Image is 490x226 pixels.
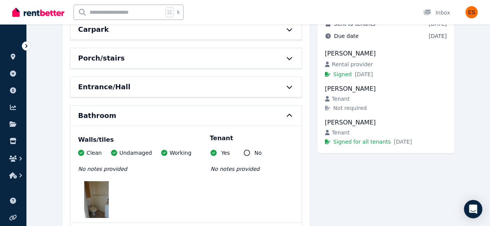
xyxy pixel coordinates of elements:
[464,200,482,218] div: Open Intercom Messenger
[333,138,391,146] span: Signed for all tenants
[334,32,359,40] span: Due date
[210,134,233,143] p: Tenant
[355,70,373,78] span: [DATE]
[429,32,447,40] span: [DATE]
[325,49,447,58] div: [PERSON_NAME]
[119,149,152,157] span: Undamaged
[78,53,125,64] h6: Porch/stairs
[333,70,352,78] span: Signed
[87,149,102,157] span: Clean
[332,129,350,136] span: Tenant
[78,82,131,92] h6: Entrance/Hall
[78,135,294,144] div: Walls/tiles
[325,118,447,127] div: [PERSON_NAME]
[78,110,116,121] h6: Bathroom
[332,95,350,103] span: Tenant
[84,181,109,218] img: 7.JPG
[12,7,64,18] img: RentBetter
[465,6,478,18] img: Evangeline Samoilov
[221,149,230,157] span: Yes
[177,9,180,15] span: k
[78,166,127,172] span: No notes provided
[423,9,450,16] div: Inbox
[211,166,260,172] span: No notes provided
[255,149,262,157] span: No
[325,84,447,93] div: [PERSON_NAME]
[394,138,412,146] span: [DATE]
[332,61,373,68] span: Rental provider
[333,104,367,112] span: Not required
[78,24,109,35] h6: Carpark
[170,149,191,157] span: Working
